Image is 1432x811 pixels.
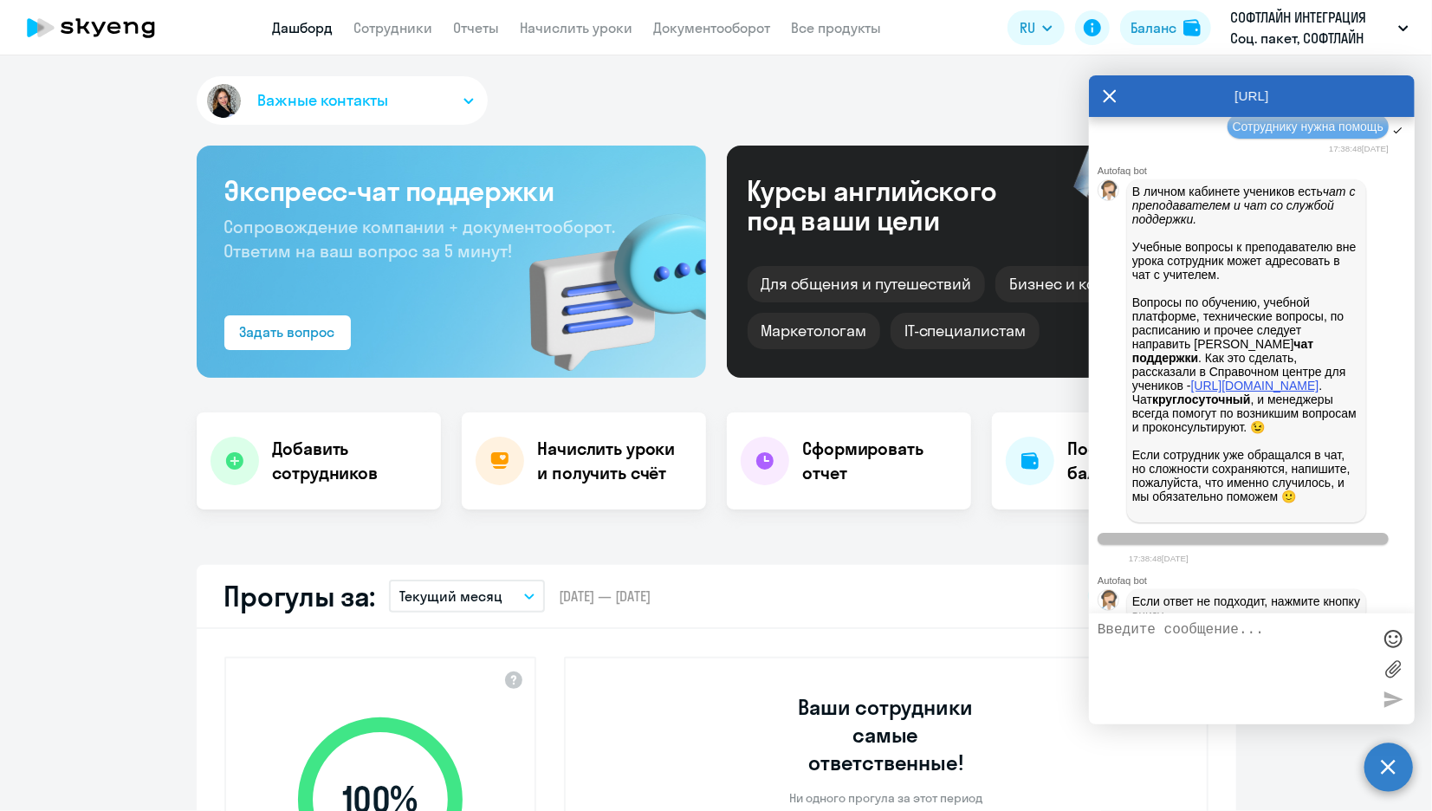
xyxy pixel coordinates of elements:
[273,437,427,485] h4: Добавить сотрудников
[1132,185,1361,517] p: В личном кабинете учеников есть Учебные вопросы к преподавателю вне урока сотрудник может адресов...
[1020,17,1035,38] span: RU
[224,216,616,262] span: Сопровождение компании + документооборот. Ответим на ваш вопрос за 5 минут!
[224,579,376,613] h2: Прогулы за:
[774,693,997,776] h3: Ваши сотрудники самые ответственные!
[1132,185,1359,226] em: чат с преподавателем и чат со службой поддержки.
[521,19,633,36] a: Начислить уроки
[748,313,880,349] div: Маркетологам
[1120,10,1211,45] button: Балансbalance
[258,89,388,112] span: Важные контакты
[224,173,678,208] h3: Экспресс-чат поддержки
[1183,19,1201,36] img: balance
[1129,554,1189,563] time: 17:38:48[DATE]
[273,19,334,36] a: Дашборд
[1329,144,1389,153] time: 17:38:48[DATE]
[504,183,706,378] img: bg-img
[454,19,500,36] a: Отчеты
[1098,180,1120,205] img: bot avatar
[399,586,502,607] p: Текущий месяц
[1098,165,1415,176] div: Autofaq bot
[748,176,1044,235] div: Курсы английского под ваши цели
[1098,590,1120,615] img: bot avatar
[204,81,244,121] img: avatar
[1233,120,1383,133] span: Сотруднику нужна помощь
[1132,337,1317,365] strong: чат поддержки
[654,19,771,36] a: Документооборот
[1152,393,1250,406] strong: круглосуточный
[354,19,433,36] a: Сотрудники
[995,266,1202,302] div: Бизнес и командировки
[197,76,488,125] button: Важные контакты
[1008,10,1065,45] button: RU
[1191,379,1319,393] a: [URL][DOMAIN_NAME]
[748,266,986,302] div: Для общения и путешествий
[224,315,351,350] button: Задать вопрос
[1380,656,1406,682] label: Лимит 10 файлов
[1230,7,1391,49] p: СОФТЛАЙН ИНТЕГРАЦИЯ Соц. пакет, СОФТЛАЙН ИНТЕГРАЦИЯ, ООО
[792,19,882,36] a: Все продукты
[1221,7,1417,49] button: СОФТЛАЙН ИНТЕГРАЦИЯ Соц. пакет, СОФТЛАЙН ИНТЕГРАЦИЯ, ООО
[789,790,982,806] p: Ни одного прогула за этот период
[1068,437,1222,485] h4: Посмотреть баланс
[1131,17,1176,38] div: Баланс
[559,587,651,606] span: [DATE] — [DATE]
[389,580,545,613] button: Текущий месяц
[240,321,335,342] div: Задать вопрос
[891,313,1040,349] div: IT-специалистам
[538,437,689,485] h4: Начислить уроки и получить счёт
[803,437,957,485] h4: Сформировать отчет
[1098,575,1415,586] div: Autofaq bot
[1132,594,1364,622] span: Если ответ не подходит, нажмите кнопку внизу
